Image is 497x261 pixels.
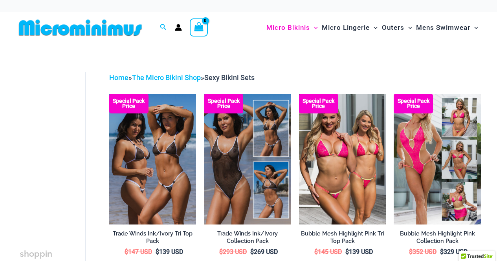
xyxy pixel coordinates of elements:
a: Trade Winds Ink/Ivory Tri Top Pack [109,230,196,248]
h2: Bubble Mesh Highlight Pink Collection Pack [394,230,481,245]
span: Menu Toggle [310,18,318,38]
img: Top Bum Pack [109,94,196,224]
a: Mens SwimwearMenu ToggleMenu Toggle [414,16,480,40]
h2: Trade Winds Ink/Ivory Tri Top Pack [109,230,196,245]
img: Tri Top Pack F [299,94,386,224]
span: Outers [382,18,404,38]
bdi: 352 USD [409,248,436,256]
span: Menu Toggle [470,18,478,38]
a: Collection Pack F Collection Pack BCollection Pack B [394,94,481,224]
a: OutersMenu ToggleMenu Toggle [380,16,414,40]
a: Account icon link [175,24,182,31]
span: $ [440,248,444,256]
bdi: 329 USD [440,248,468,256]
span: Micro Bikinis [266,18,310,38]
a: Micro LingerieMenu ToggleMenu Toggle [320,16,380,40]
a: Top Bum Pack Top Bum Pack bTop Bum Pack b [109,94,196,224]
a: Tri Top Pack F Tri Top Pack BTri Top Pack B [299,94,386,224]
bdi: 269 USD [250,248,278,256]
a: Bubble Mesh Highlight Pink Tri Top Pack [299,230,386,248]
a: View Shopping Cart, empty [190,18,208,37]
bdi: 147 USD [125,248,152,256]
span: $ [409,248,413,256]
span: Sexy Bikini Sets [204,73,255,82]
a: Bubble Mesh Highlight Pink Collection Pack [394,230,481,248]
span: $ [345,248,349,256]
a: Collection Pack Collection Pack b (1)Collection Pack b (1) [204,94,291,224]
iframe: TrustedSite Certified [20,66,90,223]
span: Menu Toggle [404,18,412,38]
a: Search icon link [160,23,167,33]
span: $ [125,248,128,256]
nav: Site Navigation [263,15,481,41]
img: MM SHOP LOGO FLAT [16,19,145,37]
span: $ [250,248,254,256]
a: The Micro Bikini Shop [132,73,201,82]
span: $ [314,248,318,256]
bdi: 139 USD [156,248,183,256]
b: Special Pack Price [394,99,433,109]
span: $ [156,248,159,256]
a: Micro BikinisMenu ToggleMenu Toggle [264,16,320,40]
span: Mens Swimwear [416,18,470,38]
span: Micro Lingerie [322,18,370,38]
bdi: 293 USD [219,248,247,256]
b: Special Pack Price [109,99,149,109]
img: Collection Pack F [394,94,481,224]
span: » » [109,73,255,82]
span: Menu Toggle [370,18,378,38]
b: Special Pack Price [299,99,338,109]
bdi: 145 USD [314,248,342,256]
b: Special Pack Price [204,99,243,109]
bdi: 139 USD [345,248,373,256]
img: Collection Pack [204,94,291,224]
h2: Trade Winds Ink/Ivory Collection Pack [204,230,291,245]
h2: Bubble Mesh Highlight Pink Tri Top Pack [299,230,386,245]
span: $ [219,248,223,256]
a: Home [109,73,128,82]
a: Trade Winds Ink/Ivory Collection Pack [204,230,291,248]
